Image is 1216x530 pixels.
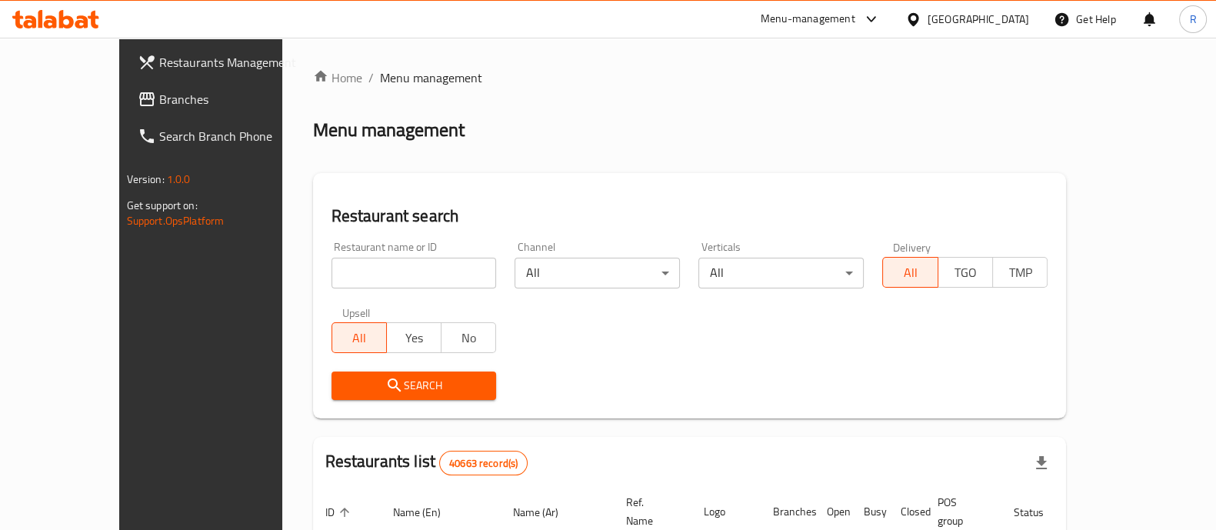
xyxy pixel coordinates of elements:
[167,169,191,189] span: 1.0.0
[127,195,198,215] span: Get support on:
[440,456,527,471] span: 40663 record(s)
[889,262,931,284] span: All
[439,451,528,475] div: Total records count
[368,68,374,87] li: /
[159,127,310,145] span: Search Branch Phone
[331,258,497,288] input: Search for restaurant name or ID..
[125,118,322,155] a: Search Branch Phone
[393,327,435,349] span: Yes
[313,118,465,142] h2: Menu management
[159,90,310,108] span: Branches
[380,68,482,87] span: Menu management
[125,81,322,118] a: Branches
[127,211,225,231] a: Support.OpsPlatform
[331,322,387,353] button: All
[331,372,497,400] button: Search
[159,53,310,72] span: Restaurants Management
[626,493,673,530] span: Ref. Name
[928,11,1029,28] div: [GEOGRAPHIC_DATA]
[313,68,1067,87] nav: breadcrumb
[992,257,1048,288] button: TMP
[325,450,528,475] h2: Restaurants list
[386,322,441,353] button: Yes
[761,10,855,28] div: Menu-management
[325,503,355,522] span: ID
[393,503,461,522] span: Name (En)
[331,205,1048,228] h2: Restaurant search
[441,322,496,353] button: No
[127,169,165,189] span: Version:
[342,307,371,318] label: Upsell
[344,376,485,395] span: Search
[938,493,983,530] span: POS group
[515,258,680,288] div: All
[938,257,993,288] button: TGO
[1023,445,1060,482] div: Export file
[313,68,362,87] a: Home
[944,262,987,284] span: TGO
[1189,11,1196,28] span: R
[882,257,938,288] button: All
[513,503,578,522] span: Name (Ar)
[698,258,864,288] div: All
[1014,503,1064,522] span: Status
[338,327,381,349] span: All
[125,44,322,81] a: Restaurants Management
[448,327,490,349] span: No
[999,262,1041,284] span: TMP
[893,242,931,252] label: Delivery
